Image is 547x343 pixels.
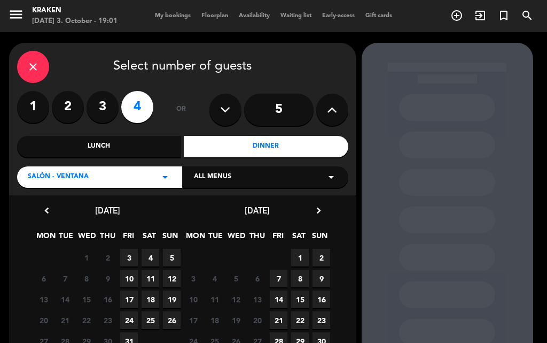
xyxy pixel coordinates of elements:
label: 4 [121,91,153,123]
div: Dinner [184,136,348,157]
span: 9 [99,270,116,287]
span: 20 [248,311,266,329]
span: Waiting list [275,13,317,19]
span: 10 [184,291,202,308]
span: TUE [207,230,224,247]
div: or [164,91,199,128]
span: 22 [77,311,95,329]
span: 22 [291,311,309,329]
span: 21 [56,311,74,329]
span: TUE [57,230,75,247]
span: THU [99,230,116,247]
span: FRI [120,230,137,247]
i: arrow_drop_down [159,171,171,184]
label: 2 [52,91,84,123]
i: exit_to_app [474,9,487,22]
span: All menus [194,172,231,182]
i: chevron_right [313,205,324,216]
span: 1 [77,249,95,266]
span: 13 [248,291,266,308]
span: My bookings [150,13,196,19]
span: 5 [163,249,181,266]
span: 8 [77,270,95,287]
span: 10 [120,270,138,287]
span: 11 [206,291,223,308]
span: 12 [163,270,181,287]
label: 3 [87,91,119,123]
span: [DATE] [245,205,270,216]
span: SAT [140,230,158,247]
span: 25 [142,311,159,329]
span: 24 [120,311,138,329]
span: Salón - Ventana [28,172,89,182]
span: 13 [35,291,52,308]
span: 14 [56,291,74,308]
span: MON [36,230,54,247]
span: Early-access [317,13,360,19]
span: THU [248,230,266,247]
span: 3 [120,249,138,266]
i: menu [8,6,24,22]
label: 1 [17,91,49,123]
span: 17 [120,291,138,308]
span: 8 [291,270,309,287]
span: 21 [270,311,287,329]
span: 16 [312,291,330,308]
span: WED [78,230,96,247]
span: [DATE] [95,205,120,216]
span: SUN [161,230,179,247]
i: arrow_drop_down [325,171,338,184]
span: 15 [77,291,95,308]
span: 23 [312,311,330,329]
span: 1 [291,249,309,266]
span: SAT [290,230,308,247]
div: Lunch [17,136,182,157]
span: 14 [270,291,287,308]
span: 17 [184,311,202,329]
span: 16 [99,291,116,308]
i: close [27,60,40,73]
span: 18 [206,311,223,329]
span: Floorplan [196,13,233,19]
span: 20 [35,311,52,329]
span: 15 [291,291,309,308]
span: 19 [227,311,245,329]
span: 26 [163,311,181,329]
div: [DATE] 3. October - 19:01 [32,16,118,27]
span: Gift cards [360,13,397,19]
span: 2 [312,249,330,266]
span: 19 [163,291,181,308]
span: 2 [99,249,116,266]
span: 4 [142,249,159,266]
span: 7 [56,270,74,287]
i: chevron_left [41,205,52,216]
button: menu [8,6,24,26]
span: 18 [142,291,159,308]
div: Kraken [32,5,118,16]
span: 23 [99,311,116,329]
i: search [521,9,534,22]
span: 9 [312,270,330,287]
span: SUN [311,230,329,247]
span: 7 [270,270,287,287]
i: add_circle_outline [450,9,463,22]
span: 6 [248,270,266,287]
span: FRI [269,230,287,247]
div: Select number of guests [17,51,348,83]
span: 4 [206,270,223,287]
span: 3 [184,270,202,287]
span: 5 [227,270,245,287]
i: turned_in_not [497,9,510,22]
span: Availability [233,13,275,19]
span: MON [186,230,204,247]
span: 12 [227,291,245,308]
span: 6 [35,270,52,287]
span: WED [228,230,245,247]
span: 11 [142,270,159,287]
